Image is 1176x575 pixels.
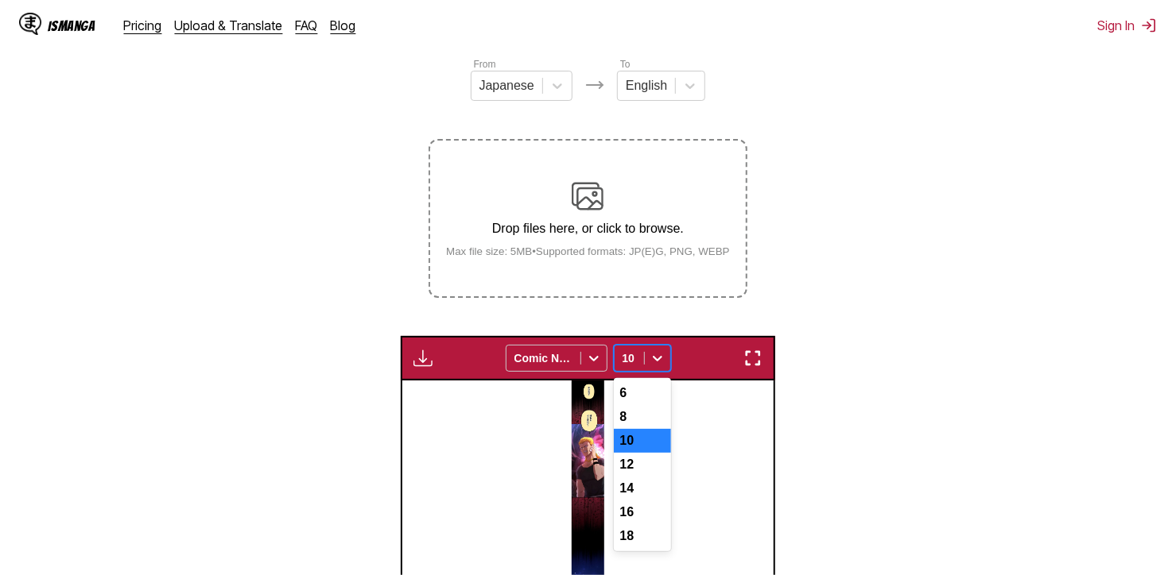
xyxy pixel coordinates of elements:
small: Max file size: 5MB • Supported formats: JP(E)G, PNG, WEBP [433,245,743,257]
div: 10 [614,429,671,453]
a: Upload & Translate [175,17,283,33]
div: 14 [614,477,671,500]
img: IsManga Logo [19,13,41,35]
div: 12 [614,453,671,477]
div: IsManga [48,18,95,33]
button: Sign In [1097,17,1157,33]
a: FAQ [296,17,318,33]
a: Blog [331,17,356,33]
img: Download translated images [413,349,433,368]
div: 8 [614,405,671,429]
img: Sign out [1141,17,1157,33]
a: Pricing [124,17,162,33]
label: To [620,59,631,70]
div: 16 [614,500,671,524]
img: Languages icon [585,75,604,95]
a: IsManga LogoIsManga [19,13,124,38]
div: 6 [614,381,671,405]
p: Drop files here, or click to browse. [433,222,743,236]
img: Enter fullscreen [743,349,763,368]
label: From [474,59,496,70]
div: 18 [614,524,671,548]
